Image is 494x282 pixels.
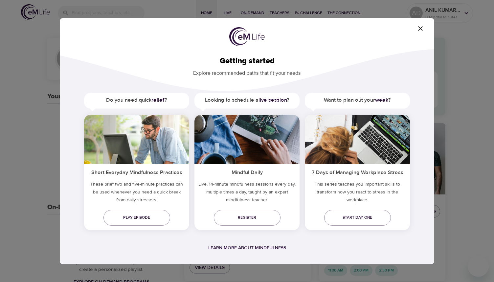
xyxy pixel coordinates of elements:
[194,93,300,108] h5: Looking to schedule a ?
[219,214,275,221] span: Register
[84,93,189,108] h5: Do you need quick ?
[84,164,189,180] h5: Short Everyday Mindfulness Practices
[305,164,410,180] h5: 7 Days of Managing Workplace Stress
[84,180,189,207] h5: These brief two and five-minute practices can be used whenever you need a quick break from daily ...
[324,210,391,226] a: Start day one
[229,27,265,46] img: logo
[84,115,189,164] img: ims
[70,66,424,77] p: Explore recommended paths that fit your needs
[151,97,165,103] a: relief
[70,56,424,66] h2: Getting started
[194,180,300,207] p: Live, 14-minute mindfulness sessions every day, multiple times a day, taught by an expert mindful...
[214,210,281,226] a: Register
[194,164,300,180] h5: Mindful Daily
[208,245,286,251] a: Learn more about mindfulness
[375,97,388,103] a: week
[329,214,386,221] span: Start day one
[109,214,165,221] span: Play episode
[258,97,287,103] a: live session
[305,93,410,108] h5: Want to plan out your ?
[305,115,410,164] img: ims
[194,115,300,164] img: ims
[305,180,410,207] p: This series teaches you important skills to transform how you react to stress in the workplace.
[103,210,170,226] a: Play episode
